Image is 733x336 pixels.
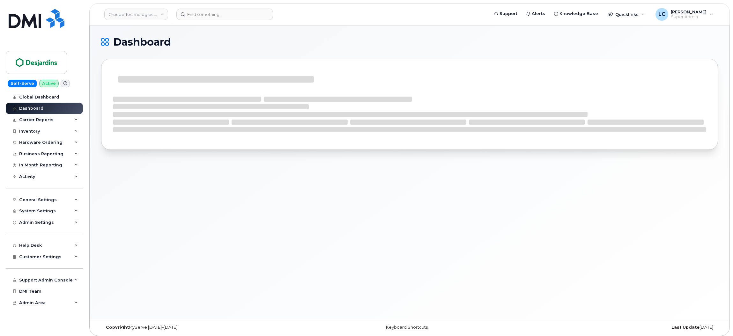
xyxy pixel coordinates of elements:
strong: Last Update [671,325,700,330]
a: Keyboard Shortcuts [386,325,428,330]
div: MyServe [DATE]–[DATE] [101,325,307,330]
span: Dashboard [113,37,171,47]
strong: Copyright [106,325,129,330]
div: [DATE] [512,325,718,330]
